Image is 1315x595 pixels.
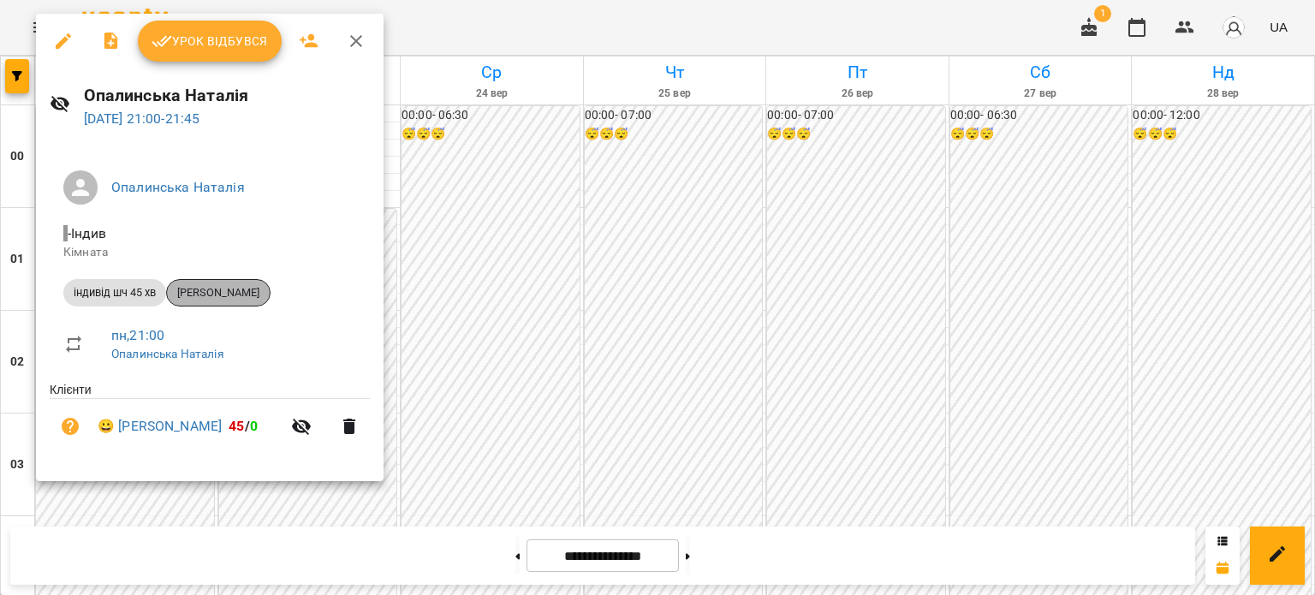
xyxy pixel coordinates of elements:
a: Опалинська Наталія [111,347,224,360]
p: Кімната [63,244,356,261]
ul: Клієнти [50,381,370,461]
a: 😀 [PERSON_NAME] [98,416,222,437]
b: / [229,418,258,434]
span: 45 [229,418,244,434]
h6: Опалинська Наталія [84,82,370,109]
a: пн , 21:00 [111,327,164,343]
a: Опалинська Наталія [111,179,245,195]
span: індивід шч 45 хв [63,285,166,300]
div: [PERSON_NAME] [166,279,271,306]
span: [PERSON_NAME] [167,285,270,300]
span: 0 [250,418,258,434]
button: Візит ще не сплачено. Додати оплату? [50,406,91,447]
button: Урок відбувся [138,21,282,62]
span: - Індив [63,225,110,241]
a: [DATE] 21:00-21:45 [84,110,200,127]
span: Урок відбувся [152,31,268,51]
